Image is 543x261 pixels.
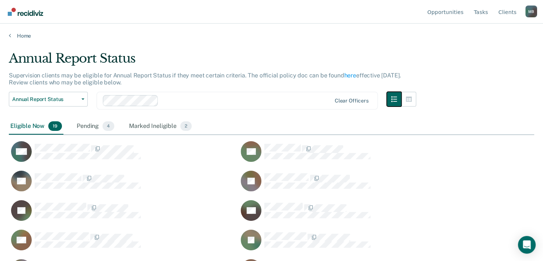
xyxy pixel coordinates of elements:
div: Eligible Now19 [9,118,63,135]
div: CaseloadOpportunityCell-06025846 [9,141,239,170]
div: CaseloadOpportunityCell-03476600 [239,200,468,229]
span: 19 [48,121,62,131]
div: CaseloadOpportunityCell-04351961 [239,170,468,200]
div: M B [525,6,537,17]
div: CaseloadOpportunityCell-01728922 [9,200,239,229]
span: Annual Report Status [12,96,79,102]
div: Pending4 [75,118,116,135]
div: Marked Ineligible2 [128,118,193,135]
img: Recidiviz [8,8,43,16]
div: CaseloadOpportunityCell-02165409 [239,141,468,170]
div: CaseloadOpportunityCell-04634624 [9,229,239,259]
button: Profile dropdown button [525,6,537,17]
span: 2 [180,121,192,131]
a: Home [9,32,534,39]
p: Supervision clients may be eligible for Annual Report Status if they meet certain criteria. The o... [9,72,401,86]
div: Open Intercom Messenger [518,236,536,254]
div: Clear officers [335,98,369,104]
a: here [344,72,356,79]
span: 4 [102,121,114,131]
button: Annual Report Status [9,92,88,107]
div: CaseloadOpportunityCell-08030957 [239,229,468,259]
div: Annual Report Status [9,51,416,72]
div: CaseloadOpportunityCell-05841759 [9,170,239,200]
